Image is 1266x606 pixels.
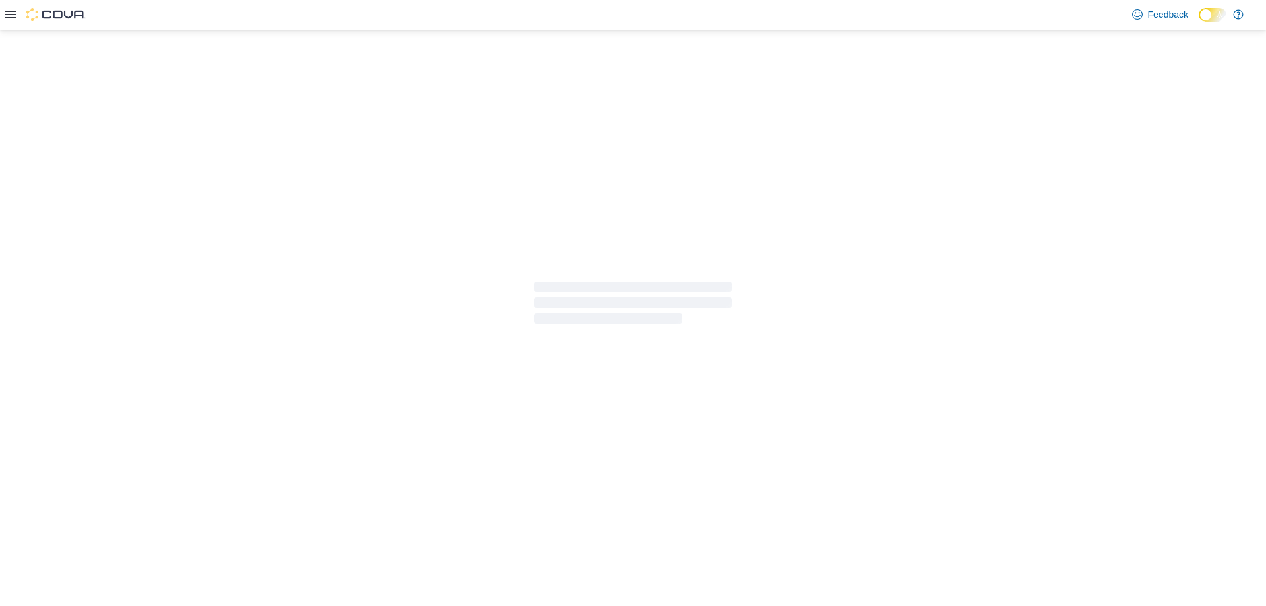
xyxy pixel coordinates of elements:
span: Feedback [1148,8,1188,21]
a: Feedback [1127,1,1193,28]
img: Cova [26,8,86,21]
input: Dark Mode [1199,8,1226,22]
span: Loading [534,284,732,326]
